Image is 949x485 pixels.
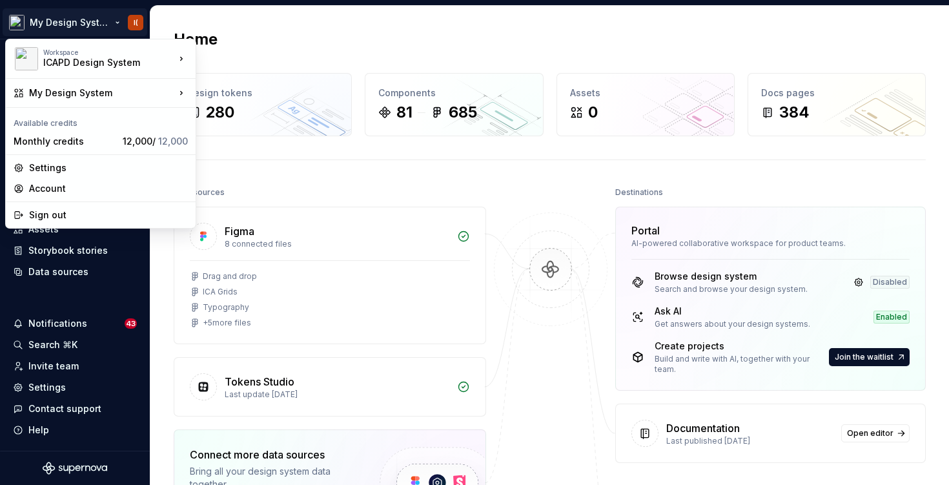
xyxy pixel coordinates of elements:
[43,56,153,69] div: ICAPD Design System
[29,182,188,195] div: Account
[29,209,188,222] div: Sign out
[123,136,188,147] span: 12,000 /
[14,135,117,148] div: Monthly credits
[43,48,175,56] div: Workspace
[8,110,193,131] div: Available credits
[158,136,188,147] span: 12,000
[29,161,188,174] div: Settings
[29,87,175,99] div: My Design System
[15,47,38,70] img: 6523a3b9-8e87-42c6-9977-0b9a54b06238.png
